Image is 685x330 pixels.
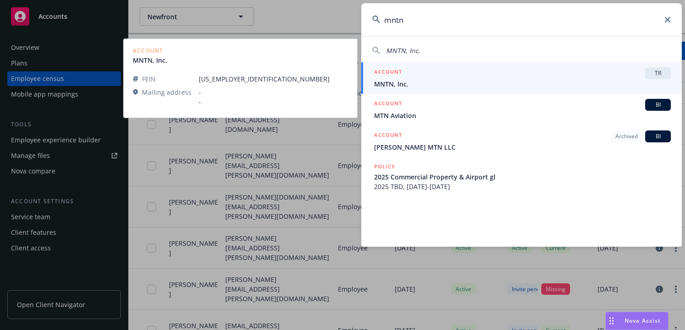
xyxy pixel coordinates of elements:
span: Archived [615,132,638,141]
span: 2025 Commercial Property & Airport gl [374,172,671,182]
a: ACCOUNTTRMNTN, Inc. [361,62,682,94]
span: TR [649,69,667,77]
a: POLICY2025 Commercial Property & Airport gl2025 TBD, [DATE]-[DATE] [361,157,682,196]
span: 2025 TBD, [DATE]-[DATE] [374,182,671,191]
h5: ACCOUNT [374,99,402,110]
span: Nova Assist [625,317,661,325]
a: ACCOUNTBIMTN Aviation [361,94,682,125]
span: MNTN, Inc. [374,79,671,89]
a: ACCOUNTArchivedBI[PERSON_NAME] MTN LLC [361,125,682,157]
span: BI [649,101,667,109]
input: Search... [361,3,682,36]
span: BI [649,132,667,141]
span: MNTN, Inc. [386,46,420,55]
div: Drag to move [606,312,617,330]
h5: ACCOUNT [374,67,402,78]
h5: ACCOUNT [374,130,402,141]
h5: POLICY [374,162,395,171]
span: [PERSON_NAME] MTN LLC [374,142,671,152]
span: MTN Aviation [374,111,671,120]
button: Nova Assist [605,312,669,330]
